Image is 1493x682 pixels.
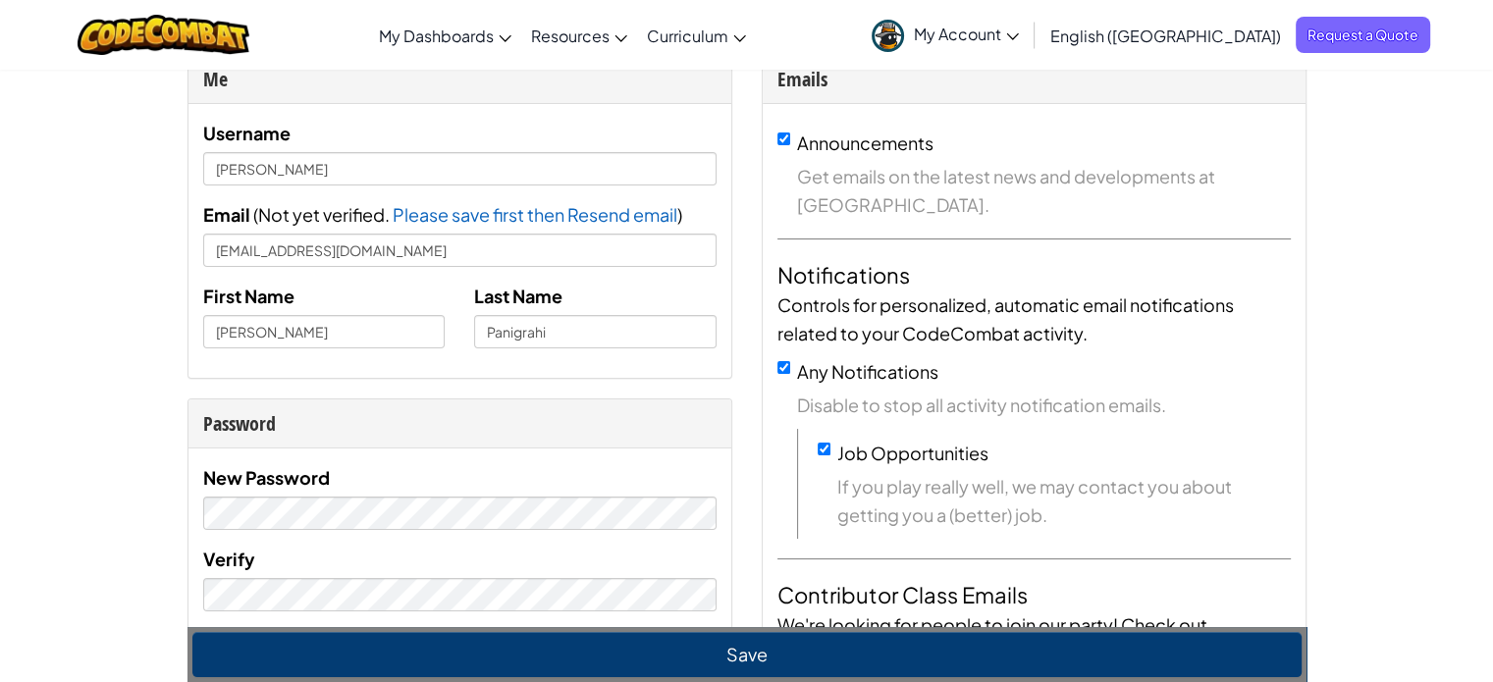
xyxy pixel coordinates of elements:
img: CodeCombat logo [78,15,249,55]
label: Announcements [797,131,933,154]
div: Me [203,65,717,93]
label: Username [203,119,291,147]
label: Any Notifications [797,360,938,383]
span: Disable to stop all activity notification emails. [797,391,1291,419]
div: Password [203,409,717,438]
span: Not yet verified. [258,203,393,226]
img: avatar [872,20,904,52]
a: Resources [521,9,637,62]
span: My Account [914,24,1019,44]
a: Request a Quote [1296,17,1430,53]
a: My Dashboards [369,9,521,62]
label: New Password [203,463,330,492]
label: First Name [203,282,294,310]
span: Resources [531,26,610,46]
span: ) [677,203,682,226]
span: Please save first then Resend email [393,203,677,226]
span: Email [203,203,250,226]
a: My Account [862,4,1029,66]
h4: Contributor Class Emails [777,579,1291,610]
span: Controls for personalized, automatic email notifications related to your CodeCombat activity. [777,293,1234,344]
a: Curriculum [637,9,756,62]
span: English ([GEOGRAPHIC_DATA]) [1050,26,1281,46]
span: Get emails on the latest news and developments at [GEOGRAPHIC_DATA]. [797,162,1291,219]
span: My Dashboards [379,26,494,46]
label: Last Name [474,282,562,310]
label: Job Opportunities [837,442,988,464]
span: If you play really well, we may contact you about getting you a (better) job. [837,472,1291,529]
span: We're looking for people to join our party! Check out the [777,613,1207,664]
span: Curriculum [647,26,728,46]
label: Verify [203,545,255,573]
h4: Notifications [777,259,1291,290]
a: English ([GEOGRAPHIC_DATA]) [1040,9,1291,62]
div: Emails [777,65,1291,93]
button: Save [192,632,1302,677]
span: ( [250,203,258,226]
